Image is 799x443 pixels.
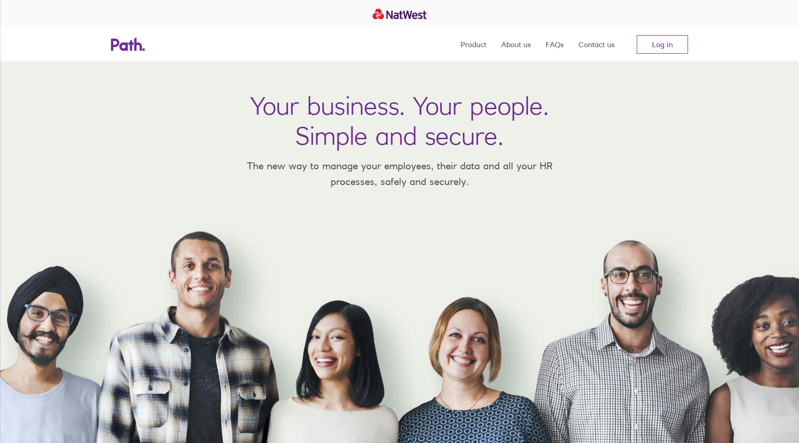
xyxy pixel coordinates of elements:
a: Contact us [578,28,615,61]
a: FAQs [546,28,564,61]
a: About us [501,28,531,61]
p: The new way to manage your employees, their data and all your HR processes, safely and securely. [233,158,566,189]
a: Product [461,28,486,61]
h1: Your business. Your people. Simple and secure. [250,91,549,151]
a: Log in [637,35,688,54]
